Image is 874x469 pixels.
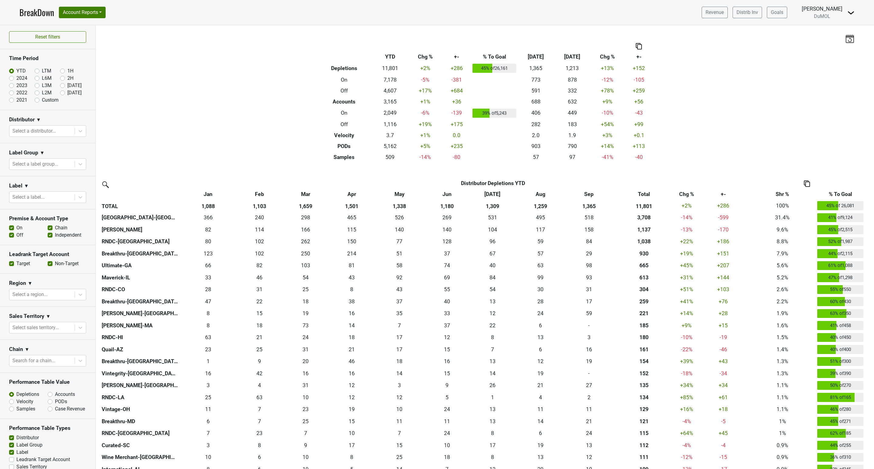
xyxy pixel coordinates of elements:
[425,236,470,248] td: 127.504
[237,272,282,284] td: 45.5
[408,96,442,107] td: +1 %
[636,43,642,49] img: Copy to clipboard
[470,260,515,272] td: 39.5
[517,238,564,245] div: 59
[591,74,625,85] td: -12 %
[518,119,554,130] td: 282
[625,141,653,152] td: +113
[518,96,554,107] td: 688
[699,226,748,234] div: -170
[625,107,653,119] td: -43
[283,214,328,221] div: 298
[16,96,27,104] label: 2021
[16,391,39,398] label: Depletions
[470,224,515,236] td: 104.167
[442,51,471,62] th: +-
[518,152,554,163] td: 57
[181,238,235,245] div: 80
[567,226,611,234] div: 158
[237,224,282,236] td: 114.167
[100,236,180,248] th: RNDC-[GEOGRAPHIC_DATA]
[317,85,372,96] th: Off
[372,51,408,62] th: YTD
[408,62,442,74] td: +2 %
[554,62,591,74] td: 1,213
[42,89,52,96] label: L2M
[100,179,110,189] img: filter
[612,189,676,200] th: Total: activate to sort column ascending
[554,107,591,119] td: 449
[749,236,816,248] td: 8.8%
[625,85,653,96] td: +259
[567,214,611,221] div: 518
[100,189,180,200] th: &nbsp;: activate to sort column ascending
[282,212,329,224] td: 297.8
[567,261,611,269] div: 98
[517,250,564,258] div: 57
[46,313,51,320] span: ▼
[566,260,612,272] td: 98.33
[376,214,423,221] div: 526
[515,200,566,212] th: 1,259
[426,214,469,221] div: 269
[613,214,674,221] div: 3,708
[566,224,612,236] td: 158.333
[515,224,566,236] td: 117
[237,236,282,248] td: 102.4
[67,75,73,82] label: 2H
[67,89,82,96] label: [DATE]
[329,212,374,224] td: 465.334
[749,260,816,272] td: 5.6%
[16,405,35,413] label: Samples
[699,238,748,245] div: +186
[408,107,442,119] td: -6 %
[733,7,762,18] a: Distrib Inv
[804,181,810,187] img: Copy to clipboard
[24,182,29,190] span: ▼
[554,96,591,107] td: 632
[16,398,33,405] label: Velocity
[282,236,329,248] td: 261.5
[612,272,676,284] th: 613.166
[16,449,28,456] label: Label
[55,391,75,398] label: Accounts
[442,74,471,85] td: -381
[376,250,423,258] div: 51
[470,236,515,248] td: 95.833
[426,261,469,269] div: 74
[372,85,408,96] td: 4,607
[330,226,373,234] div: 115
[9,313,44,319] h3: Sales Territory
[317,141,372,152] th: PODs
[515,236,566,248] td: 59.332
[554,51,591,62] th: [DATE]
[36,116,41,123] span: ▼
[376,226,423,234] div: 140
[237,178,749,189] th: Distributor Depletions YTD
[372,141,408,152] td: 5,162
[374,189,425,200] th: May: activate to sort column ascending
[518,62,554,74] td: 1,365
[518,107,554,119] td: 406
[317,74,372,85] th: On
[591,130,625,141] td: +3 %
[9,116,35,123] h3: Distributor
[408,85,442,96] td: +17 %
[554,130,591,141] td: 1.9
[566,272,612,284] td: 93.335
[518,74,554,85] td: 773
[237,212,282,224] td: 240.1
[329,236,374,248] td: 150.167
[9,183,22,189] h3: Label
[181,226,235,234] div: 82
[612,260,676,272] th: 665.170
[372,130,408,141] td: 3.7
[699,250,748,258] div: +151
[9,31,86,43] button: Reset filters
[237,248,282,260] td: 102.491
[408,141,442,152] td: +5 %
[442,141,471,152] td: +235
[59,7,106,18] button: Account Reports
[329,224,374,236] td: 114.666
[470,212,515,224] td: 531.336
